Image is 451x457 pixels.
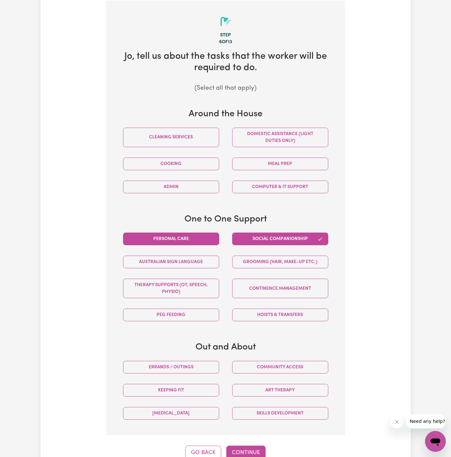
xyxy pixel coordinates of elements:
iframe: Close message [390,415,403,428]
button: Personal care [123,233,219,245]
button: [MEDICAL_DATA] [123,407,219,420]
button: Hoists & transfers [232,309,328,321]
button: Community access [232,361,328,374]
button: Cooking [123,158,219,170]
button: Admin [123,181,219,193]
div: 6 of 13 [117,39,335,46]
iframe: Button to launch messaging window [425,431,446,452]
button: Meal prep [232,158,328,170]
button: Australian Sign Language [123,256,219,268]
button: Keeping fit [123,384,219,397]
p: (Select all that apply) [117,84,335,93]
h2: Jo , tell us about the tasks that the worker will be required to do. [117,51,335,73]
button: Cleaning services [123,128,219,147]
button: Skills Development [232,407,328,420]
h3: Around the House [117,109,335,120]
h3: One to One Support [117,214,335,225]
button: Domestic assistance (light duties only) [232,128,328,147]
h3: Out and About [117,342,335,353]
button: PEG feeding [123,309,219,321]
button: Grooming (hair, make-up etc.) [232,256,328,268]
button: Computer & IT Support [232,181,328,193]
iframe: Message from company [406,414,446,428]
button: Errands / Outings [123,361,219,374]
button: Art therapy [232,384,328,397]
button: Social companionship [232,233,328,245]
button: Therapy Supports (OT, speech, physio) [123,279,219,298]
div: Step [117,32,335,39]
button: Continence management [232,279,328,298]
